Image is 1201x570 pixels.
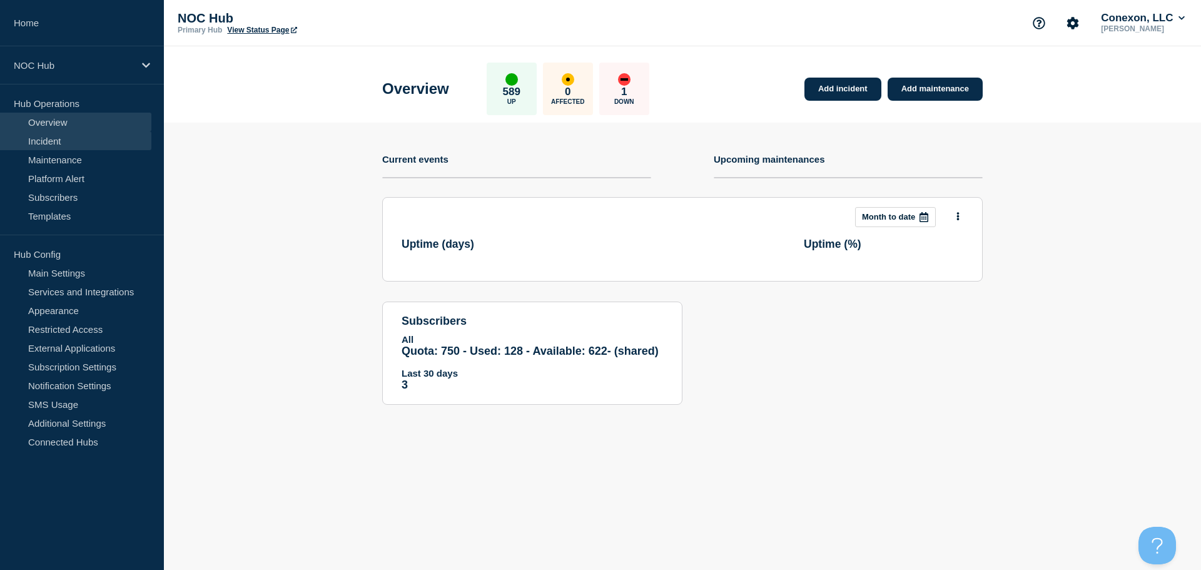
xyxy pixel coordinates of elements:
[402,315,663,328] h4: subscribers
[382,80,449,98] h1: Overview
[714,154,825,165] h4: Upcoming maintenances
[1138,527,1176,564] iframe: Help Scout Beacon - Open
[618,73,631,86] div: down
[402,238,474,251] h3: Uptime ( days )
[562,73,574,86] div: affected
[614,98,634,105] p: Down
[565,86,570,98] p: 0
[888,78,983,101] a: Add maintenance
[382,154,448,165] h4: Current events
[402,334,663,345] p: All
[14,60,134,71] p: NOC Hub
[621,86,627,98] p: 1
[855,207,936,227] button: Month to date
[227,26,296,34] a: View Status Page
[862,212,915,221] p: Month to date
[804,238,861,251] h3: Uptime ( % )
[1026,10,1052,36] button: Support
[1060,10,1086,36] button: Account settings
[804,78,881,101] a: Add incident
[402,368,663,379] p: Last 30 days
[551,98,584,105] p: Affected
[507,98,516,105] p: Up
[1098,12,1187,24] button: Conexon, LLC
[503,86,520,98] p: 589
[402,379,663,392] p: 3
[178,11,428,26] p: NOC Hub
[1098,24,1187,33] p: [PERSON_NAME]
[505,73,518,86] div: up
[402,345,659,357] span: Quota: 750 - Used: 128 - Available: 622 - (shared)
[178,26,222,34] p: Primary Hub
